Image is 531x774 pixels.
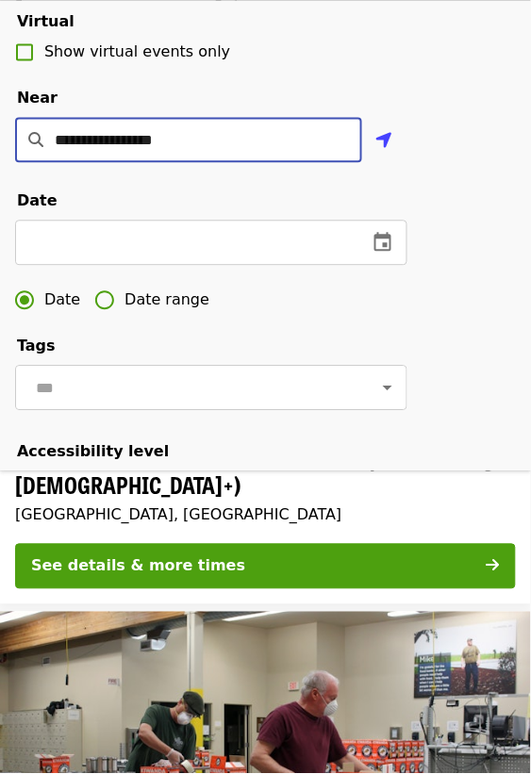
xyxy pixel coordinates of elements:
[28,130,43,148] i: search icon
[124,288,209,311] span: Date range
[31,555,245,578] div: See details & more times
[360,220,406,265] button: change date
[17,11,75,29] span: Virtual
[362,119,407,164] button: Use my location
[487,557,500,575] i: arrow-right icon
[374,374,401,401] button: Open
[15,544,516,589] button: See details & more times
[17,442,169,460] span: Accessibility level
[376,129,393,152] i: location-arrow icon
[17,191,58,209] span: Date
[15,445,516,500] span: Oct/Nov/Dec - [GEOGRAPHIC_DATA]: Repack/Sort (age [DEMOGRAPHIC_DATA]+)
[44,288,80,311] span: Date
[17,337,56,354] span: Tags
[15,506,516,524] div: [GEOGRAPHIC_DATA], [GEOGRAPHIC_DATA]
[55,117,362,162] input: Location
[17,89,58,107] span: Near
[44,42,230,60] span: Show virtual events only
